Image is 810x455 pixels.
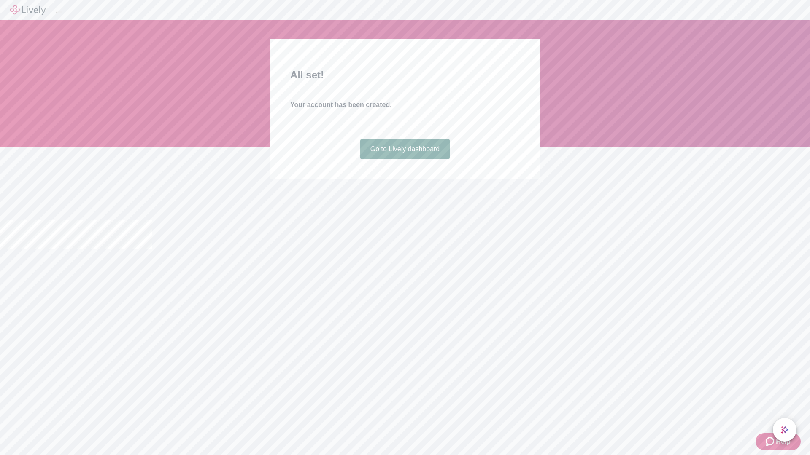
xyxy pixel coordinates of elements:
[773,418,796,442] button: chat
[290,100,520,110] h4: Your account has been created.
[290,67,520,83] h2: All set!
[10,5,46,15] img: Lively
[780,426,789,434] svg: Lively AI Assistant
[756,433,801,450] button: Zendesk support iconHelp
[360,139,450,159] a: Go to Lively dashboard
[766,436,776,447] svg: Zendesk support icon
[56,11,62,13] button: Log out
[776,436,791,447] span: Help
